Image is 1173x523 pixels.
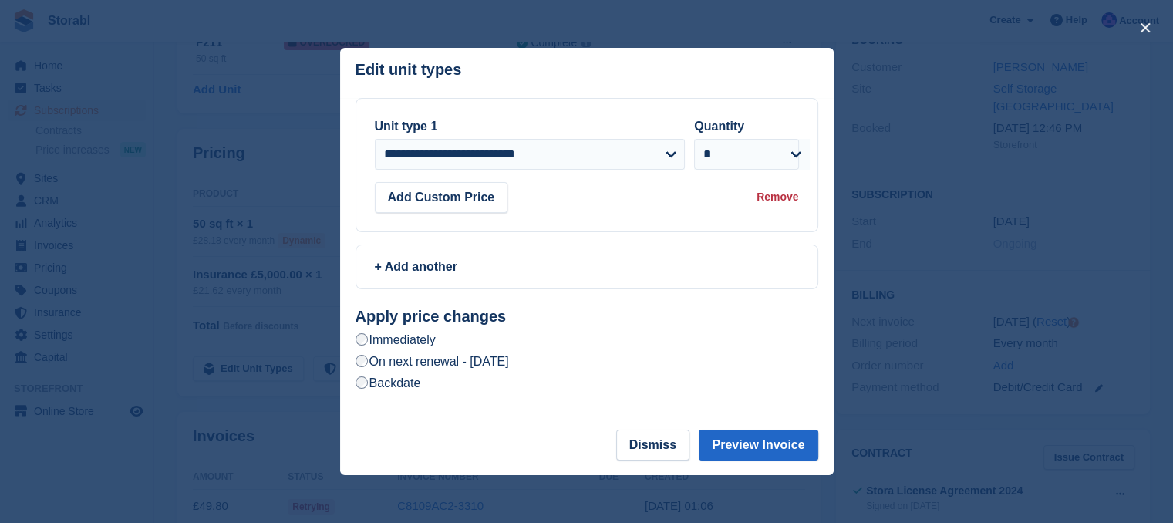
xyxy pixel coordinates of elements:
div: + Add another [375,258,799,276]
label: Quantity [694,120,744,133]
button: Preview Invoice [699,430,817,461]
label: Backdate [356,375,421,391]
button: Add Custom Price [375,182,508,213]
p: Edit unit types [356,61,462,79]
label: On next renewal - [DATE] [356,353,509,369]
button: Dismiss [616,430,689,461]
input: Immediately [356,333,368,346]
button: close [1133,15,1158,40]
input: Backdate [356,376,368,389]
div: Remove [757,189,798,205]
input: On next renewal - [DATE] [356,355,368,367]
a: + Add another [356,245,818,289]
label: Unit type 1 [375,120,438,133]
strong: Apply price changes [356,308,507,325]
label: Immediately [356,332,436,348]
